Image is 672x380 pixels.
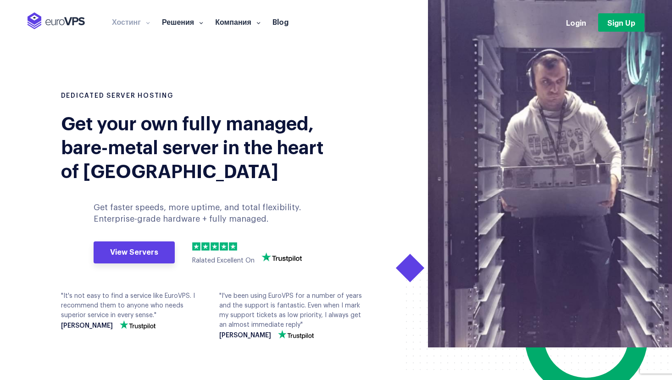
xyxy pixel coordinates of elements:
[220,242,228,251] img: 4
[61,291,205,330] div: "It's not easy to find a service like EuroVPS. I recommend them to anyone who needs superior serv...
[61,323,113,330] strong: [PERSON_NAME]
[120,320,156,330] img: trustpilot-vector-logo.png
[219,332,271,339] strong: [PERSON_NAME]
[94,241,175,263] a: View Servers
[267,17,294,26] a: Blog
[209,17,267,26] a: Компания
[211,242,219,251] img: 3
[61,110,329,182] div: Get your own fully managed, bare-metal server in the heart of [GEOGRAPHIC_DATA]
[94,202,320,225] p: Get faster speeds, more uptime, and total flexibility. Enterprise-grade hardware + fully managed.
[278,330,314,339] img: trustpilot-vector-logo.png
[566,17,586,28] a: Login
[28,12,85,29] img: Евровидения
[61,92,329,101] h1: DEDICATED SERVER HOSTING
[192,257,255,264] span: Ralated Excellent On
[219,291,364,339] div: "I've been using EuroVPS for a number of years and the support is fantastic. Even when I mark my ...
[106,17,156,26] a: Хостинг
[229,242,237,251] img: 5
[598,13,644,32] a: Sign Up
[156,17,209,26] a: Решения
[192,242,200,251] img: 1
[201,242,210,251] img: 2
